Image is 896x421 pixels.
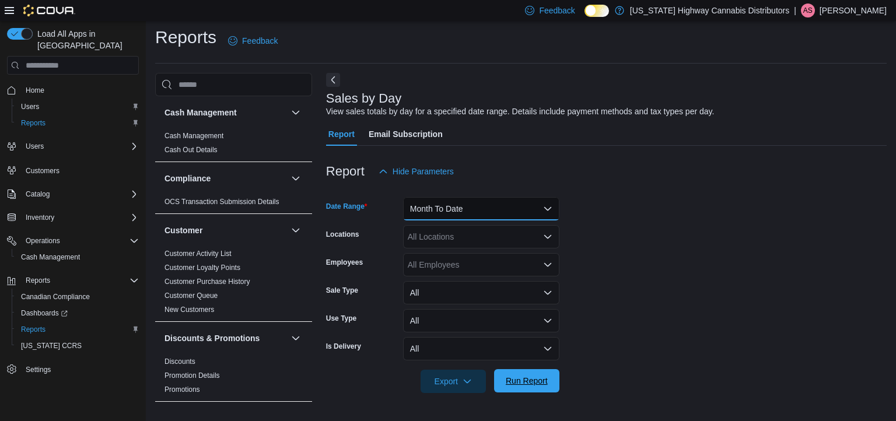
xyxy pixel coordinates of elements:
span: Feedback [242,35,278,47]
button: Inventory [2,209,143,226]
a: Reports [16,116,50,130]
button: Catalog [21,187,54,201]
span: Customers [21,163,139,177]
span: Reports [16,116,139,130]
span: Customer Activity List [164,249,232,258]
span: Reports [21,325,45,334]
label: Sale Type [326,286,358,295]
button: Reports [12,115,143,131]
button: Customers [2,162,143,178]
h3: Customer [164,224,202,236]
button: Customer [164,224,286,236]
p: [US_STATE] Highway Cannabis Distributors [630,3,789,17]
button: Settings [2,361,143,378]
a: Customer Queue [164,292,218,300]
a: Dashboards [16,306,72,320]
span: Inventory [21,210,139,224]
button: Operations [2,233,143,249]
a: Cash Management [164,132,223,140]
a: Home [21,83,49,97]
button: Canadian Compliance [12,289,143,305]
button: Customer [289,223,303,237]
h3: Discounts & Promotions [164,332,260,344]
a: Customer Loyalty Points [164,264,240,272]
p: | [794,3,796,17]
button: Users [12,99,143,115]
button: Users [21,139,48,153]
span: Customer Queue [164,291,218,300]
span: [US_STATE] CCRS [21,341,82,350]
span: Catalog [26,190,50,199]
p: [PERSON_NAME] [820,3,887,17]
a: Feedback [223,29,282,52]
label: Is Delivery [326,342,361,351]
button: Run Report [494,369,559,392]
div: Compliance [155,195,312,213]
a: Settings [21,363,55,377]
h3: Report [326,164,365,178]
div: View sales totals by day for a specified date range. Details include payment methods and tax type... [326,106,715,118]
button: All [403,281,559,304]
span: Operations [26,236,60,245]
button: Next [326,73,340,87]
a: Users [16,100,44,114]
button: Users [2,138,143,155]
button: Reports [12,321,143,338]
span: Feedback [539,5,575,16]
span: Users [16,100,139,114]
button: Open list of options [543,260,552,269]
span: Users [21,102,39,111]
h3: Sales by Day [326,92,402,106]
span: Home [21,83,139,97]
button: Hide Parameters [374,160,459,183]
span: Settings [26,365,51,374]
span: Discounts [164,357,195,366]
button: Cash Management [289,106,303,120]
span: Email Subscription [369,122,443,146]
a: Promotions [164,385,200,394]
span: Reports [16,322,139,336]
button: Cash Management [12,249,143,265]
span: Cash Out Details [164,145,218,155]
a: Customer Purchase History [164,278,250,286]
button: Discounts & Promotions [289,331,303,345]
h3: Cash Management [164,107,237,118]
span: Canadian Compliance [16,290,139,304]
span: Customer Purchase History [164,277,250,286]
span: Hide Parameters [393,166,454,177]
span: Run Report [506,375,548,387]
span: AS [803,3,813,17]
span: Cash Management [16,250,139,264]
span: OCS Transaction Submission Details [164,197,279,206]
span: Customers [26,166,60,176]
h1: Reports [155,26,216,49]
button: Discounts & Promotions [164,332,286,344]
button: Cash Management [164,107,286,118]
span: Canadian Compliance [21,292,90,301]
div: Cash Management [155,129,312,162]
img: Cova [23,5,75,16]
button: Home [2,82,143,99]
a: Reports [16,322,50,336]
span: Load All Apps in [GEOGRAPHIC_DATA] [33,28,139,51]
nav: Complex example [7,77,139,408]
span: Users [26,142,44,151]
button: Open list of options [543,232,552,241]
a: Dashboards [12,305,143,321]
span: Customer Loyalty Points [164,263,240,272]
button: Inventory [21,210,59,224]
a: Cash Out Details [164,146,218,154]
a: OCS Transaction Submission Details [164,198,279,206]
input: Dark Mode [584,5,609,17]
span: Report [328,122,355,146]
label: Use Type [326,314,356,323]
button: [US_STATE] CCRS [12,338,143,354]
span: Reports [21,273,139,287]
button: Compliance [289,171,303,185]
span: Operations [21,234,139,248]
span: New Customers [164,305,214,314]
span: Home [26,86,44,95]
a: Canadian Compliance [16,290,94,304]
